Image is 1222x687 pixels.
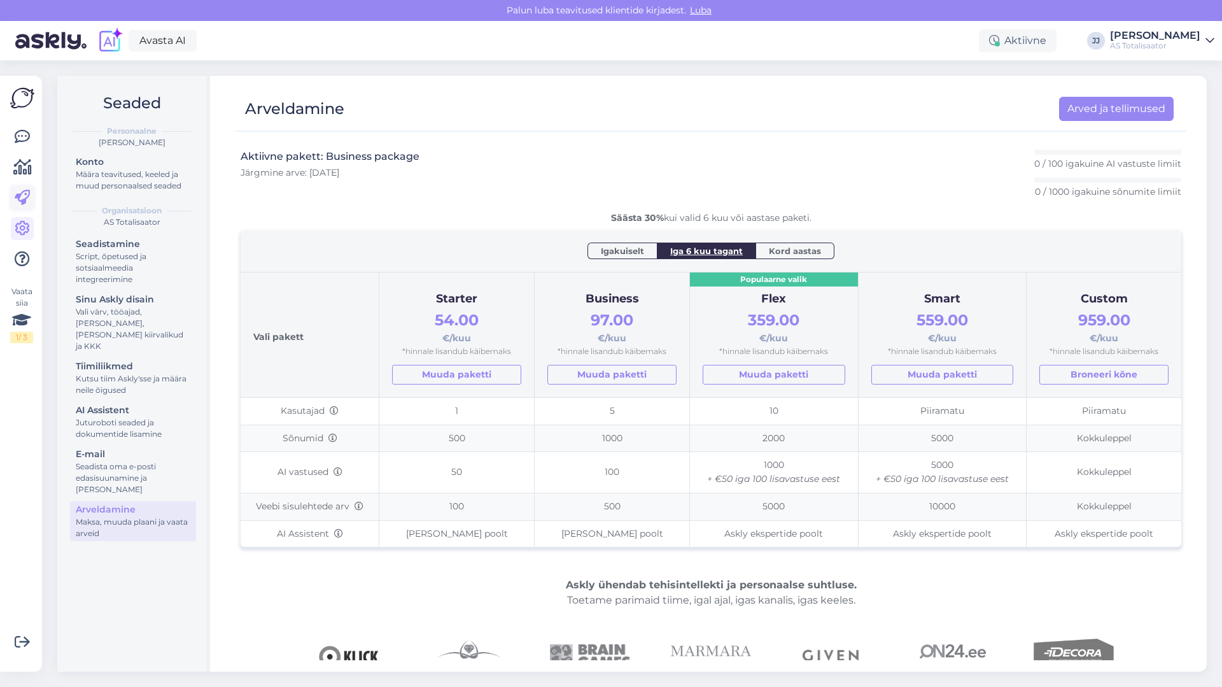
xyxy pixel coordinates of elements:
[703,346,845,358] div: *hinnale lisandub käibemaks
[76,237,190,251] div: Seadistamine
[547,365,677,385] a: Muuda paketti
[535,425,690,452] td: 1000
[876,473,1009,485] i: + €50 iga 100 lisavastuse eest
[611,212,664,223] b: Säästa 30%
[601,244,644,257] span: Igakuiselt
[70,236,196,287] a: SeadistamineScript, õpetused ja sotsiaalmeedia integreerimine
[10,332,33,343] div: 1 / 3
[67,216,196,228] div: AS Totalisaator
[76,293,190,306] div: Sinu Askly disain
[1035,185,1181,198] p: 0 / 1000 igakuine sõnumite limiit
[102,205,162,216] b: Organisatsioon
[690,425,859,452] td: 2000
[1110,41,1200,51] div: AS Totalisaator
[1110,31,1200,41] div: [PERSON_NAME]
[871,346,1014,358] div: *hinnale lisandub käibemaks
[858,493,1027,520] td: 10000
[707,473,840,485] i: + €50 iga 100 lisavastuse eest
[769,244,821,257] span: Kord aastas
[690,493,859,520] td: 5000
[1059,97,1174,121] a: Arved ja tellimused
[379,493,535,520] td: 100
[76,404,190,417] div: AI Assistent
[70,402,196,442] a: AI AssistentJuturoboti seaded ja dokumentide lisamine
[1027,425,1181,452] td: Kokkuleppel
[392,365,521,385] a: Muuda paketti
[10,286,33,343] div: Vaata siia
[70,501,196,541] a: ArveldamineMaksa, muuda plaani ja vaata arveid
[67,91,196,115] h2: Seaded
[871,365,1014,385] a: Muuda paketti
[547,308,677,346] div: €/kuu
[241,167,339,178] span: Järgmine arve: [DATE]
[241,520,379,547] td: AI Assistent
[748,311,799,329] span: 359.00
[1039,308,1169,346] div: €/kuu
[1034,157,1181,170] p: 0 / 100 igakuine AI vastuste limiit
[670,244,743,257] span: Iga 6 kuu tagant
[858,398,1027,425] td: Piiramatu
[379,425,535,452] td: 500
[547,346,677,358] div: *hinnale lisandub käibemaks
[858,425,1027,452] td: 5000
[379,452,535,493] td: 50
[703,365,845,385] a: Muuda paketti
[392,290,521,308] div: Starter
[76,251,190,285] div: Script, õpetused ja sotsiaalmeedia integreerimine
[686,4,715,16] span: Luba
[67,137,196,148] div: [PERSON_NAME]
[245,97,344,121] div: Arveldamine
[129,30,197,52] a: Avasta AI
[241,452,379,493] td: AI vastused
[76,448,190,461] div: E-mail
[241,577,1181,608] div: Toetame parimaid tiime, igal ajal, igas kanalis, igas keeles.
[916,311,968,329] span: 559.00
[1110,31,1214,51] a: [PERSON_NAME]AS Totalisaator
[703,308,845,346] div: €/kuu
[76,373,190,396] div: Kutsu tiim Askly'sse ja määra neile õigused
[241,150,419,164] h3: Aktiivne pakett: Business package
[241,211,1181,225] div: kui valid 6 kuu või aastase paketi.
[566,579,857,591] b: Askly ühendab tehisintellekti ja personaalse suhtluse.
[241,425,379,452] td: Sõnumid
[379,398,535,425] td: 1
[1078,311,1130,329] span: 959.00
[871,308,1014,346] div: €/kuu
[690,398,859,425] td: 10
[379,520,535,547] td: [PERSON_NAME] poolt
[76,360,190,373] div: Tiimiliikmed
[1039,290,1169,308] div: Custom
[76,417,190,440] div: Juturoboti seaded ja dokumentide lisamine
[535,398,690,425] td: 5
[1027,398,1181,425] td: Piiramatu
[70,291,196,354] a: Sinu Askly disainVali värv, tööajad, [PERSON_NAME], [PERSON_NAME] kiirvalikud ja KKK
[535,452,690,493] td: 100
[1087,32,1105,50] div: JJ
[1039,365,1169,385] button: Broneeri kõne
[1027,520,1181,547] td: Askly ekspertide poolt
[107,125,157,137] b: Personaalne
[76,306,190,352] div: Vali värv, tööajad, [PERSON_NAME], [PERSON_NAME] kiirvalikud ja KKK
[547,290,677,308] div: Business
[70,153,196,194] a: KontoMäära teavitused, keeled ja muud personaalsed seaded
[871,290,1014,308] div: Smart
[858,452,1027,493] td: 5000
[591,311,633,329] span: 97.00
[435,311,479,329] span: 54.00
[1027,452,1181,493] td: Kokkuleppel
[690,452,859,493] td: 1000
[392,346,521,358] div: *hinnale lisandub käibemaks
[76,155,190,169] div: Konto
[76,461,190,495] div: Seadista oma e-posti edasisuunamine ja [PERSON_NAME]
[70,358,196,398] a: TiimiliikmedKutsu tiim Askly'sse ja määra neile õigused
[392,308,521,346] div: €/kuu
[979,29,1057,52] div: Aktiivne
[253,285,366,385] div: Vali pakett
[1039,346,1169,358] div: *hinnale lisandub käibemaks
[241,493,379,520] td: Veebi sisulehtede arv
[858,520,1027,547] td: Askly ekspertide poolt
[76,516,190,539] div: Maksa, muuda plaani ja vaata arveid
[97,27,123,54] img: explore-ai
[241,398,379,425] td: Kasutajad
[535,520,690,547] td: [PERSON_NAME] poolt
